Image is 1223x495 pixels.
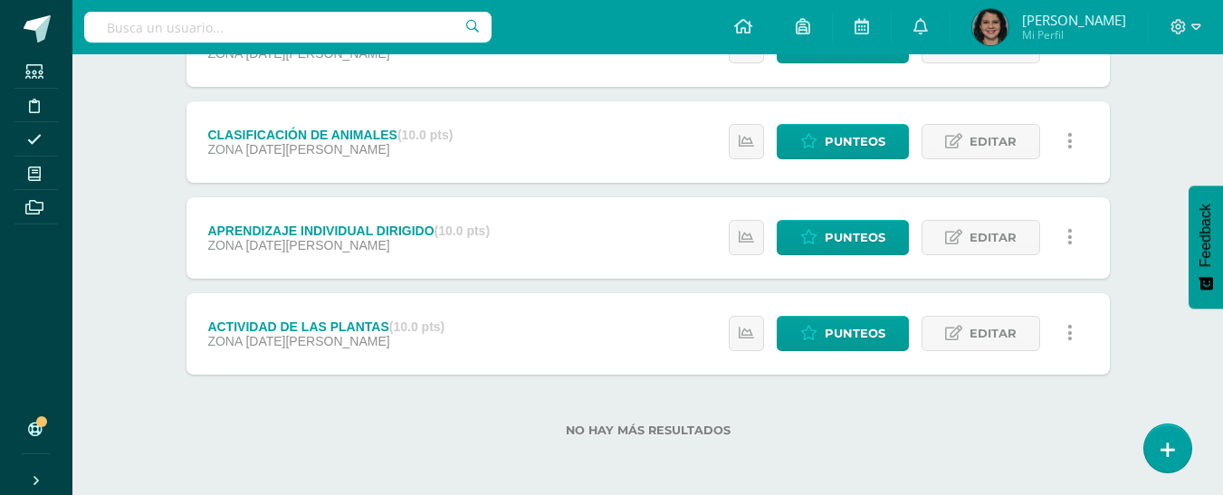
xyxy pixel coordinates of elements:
strong: (10.0 pts) [435,224,490,238]
span: Feedback [1198,204,1214,267]
strong: (10.0 pts) [389,319,444,334]
a: Punteos [777,124,909,159]
a: Punteos [777,316,909,351]
span: ZONA [207,142,242,157]
span: [DATE][PERSON_NAME] [245,334,389,348]
span: Punteos [825,317,885,350]
div: ACTIVIDAD DE LAS PLANTAS [207,319,444,334]
span: ZONA [207,238,242,252]
input: Busca un usuario... [84,12,492,43]
button: Feedback - Mostrar encuesta [1189,186,1223,309]
span: ZONA [207,334,242,348]
span: Punteos [825,221,885,254]
span: Punteos [825,125,885,158]
div: APRENDIZAJE INDIVIDUAL DIRIGIDO [207,224,490,238]
a: Punteos [777,220,909,255]
span: Mi Perfil [1022,27,1126,43]
div: CLASIFICACIÓN DE ANIMALES [207,128,453,142]
span: [PERSON_NAME] [1022,11,1126,29]
span: Editar [970,317,1017,350]
span: Editar [970,221,1017,254]
span: [DATE][PERSON_NAME] [245,238,389,252]
span: Editar [970,125,1017,158]
img: d4e8f67989829fd83a261e7783e73213.png [972,9,1008,45]
span: [DATE][PERSON_NAME] [245,142,389,157]
label: No hay más resultados [186,424,1110,437]
strong: (10.0 pts) [397,128,453,142]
